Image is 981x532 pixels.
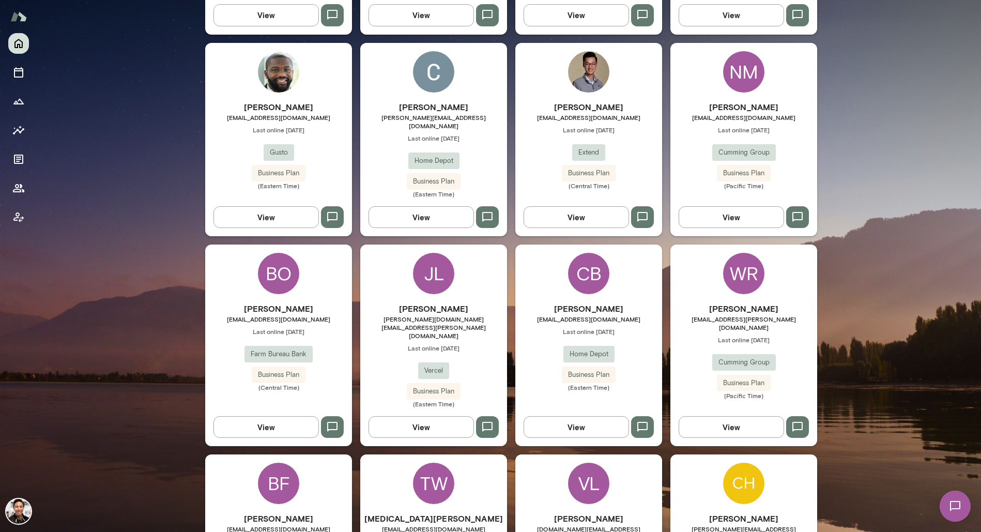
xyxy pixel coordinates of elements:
h6: [PERSON_NAME] [670,302,817,315]
span: Last online [DATE] [205,126,352,134]
div: JL [413,253,454,294]
span: Cumming Group [712,357,776,368]
span: Business Plan [562,168,616,178]
span: (Eastern Time) [515,383,662,391]
span: Home Depot [563,349,615,359]
button: View [679,206,784,228]
div: TW [413,463,454,504]
img: Chiedu Areh [258,51,299,93]
button: View [524,4,629,26]
h6: [PERSON_NAME] [205,302,352,315]
span: (Eastern Time) [205,181,352,190]
h6: [PERSON_NAME] [360,302,507,315]
span: [EMAIL_ADDRESS][DOMAIN_NAME] [515,113,662,121]
span: Last online [DATE] [205,327,352,336]
button: Sessions [8,62,29,83]
span: [EMAIL_ADDRESS][DOMAIN_NAME] [515,315,662,323]
h6: [PERSON_NAME] [360,101,507,113]
span: Last online [DATE] [515,126,662,134]
span: Vercel [418,366,449,376]
span: Business Plan [407,176,461,187]
h6: [PERSON_NAME] [205,512,352,525]
span: Business Plan [562,370,616,380]
button: Home [8,33,29,54]
img: Christopher Lee [723,463,764,504]
button: View [524,206,629,228]
button: Insights [8,120,29,141]
button: Client app [8,207,29,227]
span: Cumming Group [712,147,776,158]
span: [EMAIL_ADDRESS][PERSON_NAME][DOMAIN_NAME] [670,315,817,331]
button: Members [8,178,29,199]
span: [EMAIL_ADDRESS][DOMAIN_NAME] [205,113,352,121]
span: Last online [DATE] [670,126,817,134]
span: Gusto [264,147,294,158]
span: [EMAIL_ADDRESS][DOMAIN_NAME] [670,113,817,121]
span: Last online [DATE] [670,336,817,344]
span: (Central Time) [205,383,352,391]
button: View [369,206,474,228]
span: Home Depot [408,156,459,166]
span: (Pacific Time) [670,391,817,400]
h6: [PERSON_NAME] [515,512,662,525]
button: Growth Plan [8,91,29,112]
span: Business Plan [252,168,305,178]
div: VL [568,463,609,504]
span: Business Plan [717,168,771,178]
div: CB [568,253,609,294]
h6: [PERSON_NAME] [515,101,662,113]
button: View [213,4,319,26]
button: View [369,416,474,438]
img: Chun Yung [568,51,609,93]
span: (Pacific Time) [670,181,817,190]
img: Cecil Payne [413,51,454,93]
h6: [PERSON_NAME] [670,512,817,525]
span: Business Plan [252,370,305,380]
h6: [PERSON_NAME] [515,302,662,315]
span: Business Plan [717,378,771,388]
span: Last online [DATE] [515,327,662,336]
div: NM [723,51,764,93]
span: (Eastern Time) [360,400,507,408]
div: BO [258,253,299,294]
h6: [MEDICAL_DATA][PERSON_NAME] [360,512,507,525]
img: Mento [10,7,27,26]
button: View [213,206,319,228]
img: Albert Villarde [6,499,31,524]
span: Business Plan [407,386,461,397]
span: [PERSON_NAME][DOMAIN_NAME][EMAIL_ADDRESS][PERSON_NAME][DOMAIN_NAME] [360,315,507,340]
button: View [369,4,474,26]
button: View [679,416,784,438]
div: BF [258,463,299,504]
span: Last online [DATE] [360,134,507,142]
span: (Central Time) [515,181,662,190]
span: Last online [DATE] [360,344,507,352]
span: [PERSON_NAME][EMAIL_ADDRESS][DOMAIN_NAME] [360,113,507,130]
h6: [PERSON_NAME] [670,101,817,113]
button: View [213,416,319,438]
h6: [PERSON_NAME] [205,101,352,113]
button: Documents [8,149,29,170]
button: View [524,416,629,438]
span: Extend [572,147,605,158]
span: [EMAIL_ADDRESS][DOMAIN_NAME] [205,315,352,323]
button: View [679,4,784,26]
span: Farm Bureau Bank [244,349,313,359]
div: WR [723,253,764,294]
span: (Eastern Time) [360,190,507,198]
